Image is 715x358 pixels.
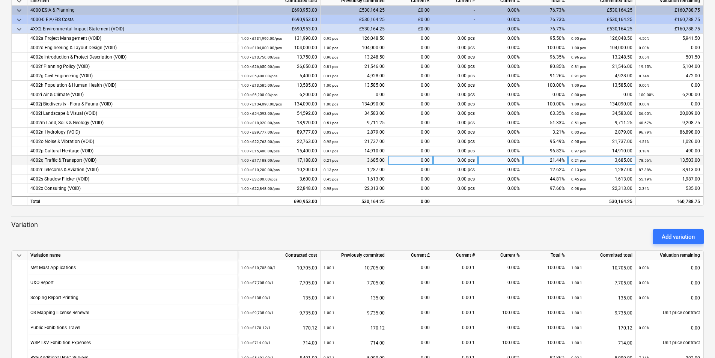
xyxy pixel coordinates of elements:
[433,137,478,146] div: 0.00 pcs
[241,121,280,125] small: 1.00 × £18,920.00 / pcs
[241,34,317,43] div: 131,990.00
[571,36,586,41] small: 0.95 pcs
[238,6,321,15] div: £690,953.00
[241,177,277,181] small: 1.00 × £3,600.00 / pcs
[238,24,321,34] div: £690,953.00
[30,109,235,118] div: 4002l Landscape & Visual (VOID)
[478,118,523,128] div: 0.00%
[639,43,700,53] div: 0.00
[639,130,652,134] small: 96.79%
[639,53,700,62] div: 501.50
[388,24,433,34] div: £0.00
[571,55,586,59] small: 0.96 pcs
[639,90,700,99] div: 6,200.00
[571,165,632,174] div: 1,287.00
[568,24,636,34] div: £530,164.25
[30,24,235,34] div: 4XX2 Environmental Impact Statement (VOID)
[571,146,632,156] div: 14,910.00
[478,156,523,165] div: 0.00%
[324,146,385,156] div: 14,910.00
[639,99,700,109] div: 0.00
[324,34,385,43] div: 126,048.50
[639,36,649,41] small: 4.50%
[324,71,385,81] div: 4,928.00
[478,174,523,184] div: 0.00%
[639,165,700,174] div: 8,913.00
[324,156,385,165] div: 3,685.00
[433,99,478,109] div: 0.00 pcs
[478,275,523,290] div: 0.00%
[571,53,632,62] div: 13,248.50
[388,62,433,71] div: 0.00
[571,177,586,181] small: 0.45 pcs
[388,6,433,15] div: £0.00
[433,290,478,305] div: 0.00 1
[241,65,280,69] small: 1.00 × £26,650.00 / pcs
[241,36,282,41] small: 1.00 × £131,990.00 / pcs
[15,15,24,24] span: keyboard_arrow_down
[571,65,586,69] small: 0.81 pcs
[636,24,703,34] div: £160,788.75
[324,174,385,184] div: 1,613.00
[324,109,385,118] div: 34,583.00
[639,121,652,125] small: 48.67%
[571,83,586,87] small: 1.00 pcs
[324,102,338,106] small: 1.00 pcs
[324,121,338,125] small: 0.51 pcs
[30,128,235,137] div: 4002n Hydrology (VOID)
[30,146,235,156] div: 4002p Cultural Heritage (VOID)
[324,93,338,97] small: 0.00 pcs
[523,6,568,15] div: 76.73%
[30,165,235,174] div: 4002r Telecoms & Aviation (VOID)
[30,71,235,81] div: 4002g Civil Engineering (VOID)
[241,53,317,62] div: 13,750.00
[241,174,317,184] div: 3,600.00
[571,34,632,43] div: 126,048.50
[324,177,338,181] small: 0.45 pcs
[478,99,523,109] div: 0.00%
[523,335,568,350] div: 100.00%
[238,251,321,260] div: Contracted cost
[639,128,700,137] div: 86,898.00
[388,15,433,24] div: £0.00
[241,165,317,174] div: 10,200.00
[639,158,652,162] small: 78.56%
[324,43,385,53] div: 104,000.00
[324,140,338,144] small: 0.95 pcs
[639,65,652,69] small: 19.15%
[324,99,385,109] div: 134,090.00
[636,305,703,320] div: Unit price contract
[324,187,338,191] small: 0.98 pcs
[433,118,478,128] div: 0.00 pcs
[571,128,632,137] div: 2,879.00
[241,55,280,59] small: 1.00 × £13,750.00 / pcs
[388,156,433,165] div: 0.00
[478,81,523,90] div: 0.00%
[433,174,478,184] div: 0.00 pcs
[523,320,568,335] div: 100.00%
[571,156,632,165] div: 3,685.00
[478,6,523,15] div: 0.00%
[388,251,433,260] div: Current £
[571,118,632,128] div: 9,711.25
[388,53,433,62] div: 0.00
[433,305,478,320] div: 0.00 1
[523,251,568,260] div: Total %
[324,184,385,193] div: 22,313.00
[388,165,433,174] div: 0.00
[478,320,523,335] div: 0.00%
[639,137,700,146] div: 1,026.00
[639,62,700,71] div: 5,104.00
[324,53,385,62] div: 13,248.50
[388,90,433,99] div: 0.00
[571,158,586,162] small: 0.21 pcs
[478,128,523,137] div: 0.00%
[639,156,700,165] div: 13,503.00
[478,184,523,193] div: 0.00%
[241,111,280,116] small: 1.00 × £54,592.00 / pcs
[324,81,385,90] div: 13,585.00
[433,128,478,137] div: 0.00 pcs
[639,174,700,184] div: 1,987.00
[324,74,338,78] small: 0.91 pcs
[571,140,586,144] small: 0.95 pcs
